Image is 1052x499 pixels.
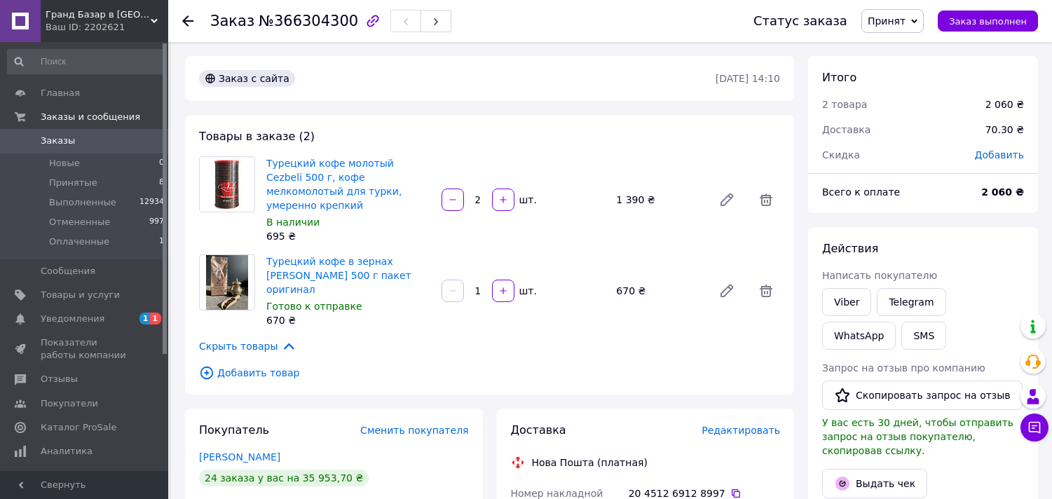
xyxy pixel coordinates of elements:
input: Поиск [7,49,165,74]
span: Новые [49,157,80,170]
span: Выполненные [49,196,116,209]
div: Заказ с сайта [199,70,295,87]
b: 2 060 ₴ [981,186,1024,198]
span: Запрос на отзыв про компанию [822,362,985,374]
span: Удалить [752,277,780,305]
span: Оплаченные [49,235,109,248]
a: Турецкий кофе в зернах [PERSON_NAME] 500 г пакет оригинал [266,256,411,295]
span: Редактировать [702,425,780,436]
a: Редактировать [713,186,741,214]
a: Редактировать [713,277,741,305]
div: 695 ₴ [266,229,430,243]
span: Принят [868,15,906,27]
span: 1 [150,313,161,324]
span: Уведомления [41,313,104,325]
span: Итого [822,71,856,84]
span: Инструменты вебмастера и SEO [41,469,130,494]
span: Товары в заказе (2) [199,130,315,143]
a: WhatsApp [822,322,896,350]
span: Всего к оплате [822,186,900,198]
a: Турецкий кофе молотый Cezbeli 500 г, кофе мелкомолотый для турки, умеренно крепкий [266,158,402,211]
span: Заказ [210,13,254,29]
img: Турецкий кофе молотый Cezbeli 500 г, кофе мелкомолотый для турки, умеренно крепкий [211,157,244,212]
button: Выдать чек [822,469,927,498]
span: Написать покупателю [822,270,937,281]
span: Заказы [41,135,75,147]
span: Показатели работы компании [41,336,130,362]
span: Доставка [511,423,566,437]
div: 1 390 ₴ [610,190,707,210]
span: Покупатель [199,423,269,437]
span: Номер накладной [511,488,603,499]
span: №366304300 [259,13,358,29]
span: Удалить [752,186,780,214]
span: 997 [149,216,164,228]
div: Статус заказа [753,14,847,28]
button: Чат с покупателем [1020,413,1048,442]
span: Сменить покупателя [360,425,468,436]
button: Заказ выполнен [938,11,1038,32]
div: 670 ₴ [266,313,430,327]
div: 2 060 ₴ [985,97,1024,111]
span: Аналитика [41,445,93,458]
span: Готово к отправке [266,301,362,312]
span: Скидка [822,149,860,160]
span: Сообщения [41,265,95,278]
div: шт. [516,193,538,207]
span: В наличии [266,217,320,228]
a: [PERSON_NAME] [199,451,280,463]
span: Принятые [49,177,97,189]
span: Отмененные [49,216,110,228]
div: 670 ₴ [610,281,707,301]
span: Доставка [822,124,870,135]
span: У вас есть 30 дней, чтобы отправить запрос на отзыв покупателю, скопировав ссылку. [822,417,1013,456]
div: Ваш ID: 2202621 [46,21,168,34]
div: шт. [516,284,538,298]
div: Вернуться назад [182,14,193,28]
img: Турецкий кофе в зернах Mehmet Efendi 500 г пакет оригинал [206,255,248,310]
span: Добавить [975,149,1024,160]
button: Скопировать запрос на отзыв [822,381,1023,410]
span: Действия [822,242,878,255]
span: Заказы и сообщения [41,111,140,123]
span: Товары и услуги [41,289,120,301]
div: Нова Пошта (платная) [528,456,651,470]
span: Заказ выполнен [949,16,1027,27]
a: Telegram [877,288,945,316]
span: Скрыть товары [199,339,296,354]
span: 1 [159,235,164,248]
span: Добавить товар [199,365,780,381]
span: 1 [139,313,151,324]
span: Гранд Базар в Киеве [46,8,151,21]
span: 12934 [139,196,164,209]
span: 8 [159,177,164,189]
span: Каталог ProSale [41,421,116,434]
span: Покупатели [41,397,98,410]
span: 0 [159,157,164,170]
div: 24 заказа у вас на 35 953,70 ₴ [199,470,369,486]
span: Главная [41,87,80,100]
div: 70.30 ₴ [977,114,1032,145]
a: Viber [822,288,871,316]
span: Отзывы [41,373,78,385]
time: [DATE] 14:10 [716,73,780,84]
span: 2 товара [822,99,867,110]
button: SMS [901,322,946,350]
